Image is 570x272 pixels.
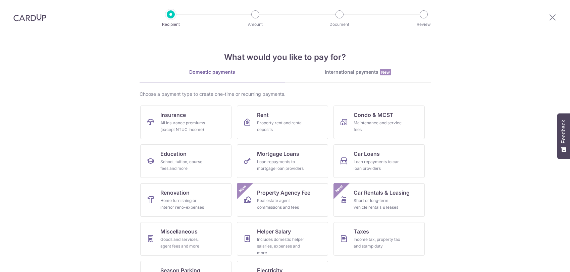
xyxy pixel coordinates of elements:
[333,144,425,178] a: Car LoansLoan repayments to car loan providers
[561,120,567,143] span: Feedback
[257,150,299,158] span: Mortgage Loans
[160,111,186,119] span: Insurance
[333,183,345,194] span: New
[237,183,328,217] a: Property Agency FeeReal estate agent commissions and feesNew
[146,21,196,28] p: Recipient
[160,227,198,235] span: Miscellaneous
[333,183,425,217] a: Car Rentals & LeasingShort or long‑term vehicle rentals & leasesNew
[285,69,431,76] div: International payments
[354,120,402,133] div: Maintenance and service fees
[237,144,328,178] a: Mortgage LoansLoan repayments to mortgage loan providers
[160,158,209,172] div: School, tuition, course fees and more
[230,21,280,28] p: Amount
[557,113,570,159] button: Feedback - Show survey
[257,158,305,172] div: Loan repayments to mortgage loan providers
[140,91,431,97] div: Choose a payment type to create one-time or recurring payments.
[13,13,46,21] img: CardUp
[354,236,402,250] div: Income tax, property tax and stamp duty
[140,69,285,75] div: Domestic payments
[354,158,402,172] div: Loan repayments to car loan providers
[160,150,187,158] span: Education
[160,189,190,197] span: Renovation
[399,21,449,28] p: Review
[333,106,425,139] a: Condo & MCSTMaintenance and service fees
[354,150,380,158] span: Car Loans
[140,106,231,139] a: InsuranceAll insurance premiums (except NTUC Income)
[140,222,231,256] a: MiscellaneousGoods and services, agent fees and more
[354,227,369,235] span: Taxes
[333,222,425,256] a: TaxesIncome tax, property tax and stamp duty
[140,51,431,63] h4: What would you like to pay for?
[257,197,305,211] div: Real estate agent commissions and fees
[257,120,305,133] div: Property rent and rental deposits
[237,183,248,194] span: New
[160,120,209,133] div: All insurance premiums (except NTUC Income)
[257,227,291,235] span: Helper Salary
[257,189,310,197] span: Property Agency Fee
[160,197,209,211] div: Home furnishing or interior reno-expenses
[315,21,364,28] p: Document
[140,144,231,178] a: EducationSchool, tuition, course fees and more
[380,69,391,75] span: New
[257,236,305,256] div: Includes domestic helper salaries, expenses and more
[140,183,231,217] a: RenovationHome furnishing or interior reno-expenses
[354,111,394,119] span: Condo & MCST
[160,236,209,250] div: Goods and services, agent fees and more
[354,197,402,211] div: Short or long‑term vehicle rentals & leases
[237,106,328,139] a: RentProperty rent and rental deposits
[237,222,328,256] a: Helper SalaryIncludes domestic helper salaries, expenses and more
[257,111,269,119] span: Rent
[354,189,410,197] span: Car Rentals & Leasing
